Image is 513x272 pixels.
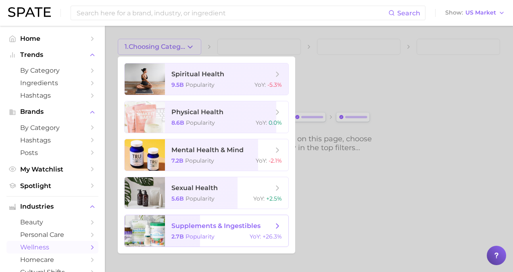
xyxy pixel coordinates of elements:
[8,7,51,17] img: SPATE
[256,157,267,164] span: YoY :
[6,253,98,266] a: homecare
[20,182,85,190] span: Spotlight
[20,136,85,144] span: Hashtags
[6,89,98,102] a: Hashtags
[186,195,215,202] span: Popularity
[171,146,244,154] span: mental health & mind
[20,243,85,251] span: wellness
[171,108,223,116] span: physical health
[20,79,85,87] span: Ingredients
[250,233,261,240] span: YoY :
[6,216,98,228] a: beauty
[171,70,224,78] span: spiritual health
[20,165,85,173] span: My Watchlist
[256,119,267,126] span: YoY :
[6,163,98,176] a: My Watchlist
[397,9,420,17] span: Search
[20,35,85,42] span: Home
[118,56,295,253] ul: 1.Choosing Category
[269,157,282,164] span: -2.1%
[6,106,98,118] button: Brands
[253,195,265,202] span: YoY :
[269,119,282,126] span: 0.0%
[20,203,85,210] span: Industries
[171,157,184,164] span: 7.2b
[20,231,85,239] span: personal care
[185,157,214,164] span: Popularity
[20,51,85,59] span: Trends
[443,8,507,18] button: ShowUS Market
[171,119,184,126] span: 8.6b
[186,119,215,126] span: Popularity
[171,184,218,192] span: sexual health
[20,92,85,99] span: Hashtags
[20,218,85,226] span: beauty
[267,81,282,88] span: -5.3%
[186,81,215,88] span: Popularity
[20,256,85,264] span: homecare
[6,49,98,61] button: Trends
[171,233,184,240] span: 2.7b
[20,108,85,115] span: Brands
[6,146,98,159] a: Posts
[6,228,98,241] a: personal care
[6,32,98,45] a: Home
[263,233,282,240] span: +26.3%
[445,10,463,15] span: Show
[6,64,98,77] a: by Category
[266,195,282,202] span: +2.5%
[186,233,215,240] span: Popularity
[171,222,261,230] span: supplements & ingestibles
[6,201,98,213] button: Industries
[6,134,98,146] a: Hashtags
[171,81,184,88] span: 9.5b
[20,124,85,132] span: by Category
[76,6,388,20] input: Search here for a brand, industry, or ingredient
[6,241,98,253] a: wellness
[20,149,85,157] span: Posts
[20,67,85,74] span: by Category
[171,195,184,202] span: 5.6b
[6,121,98,134] a: by Category
[465,10,496,15] span: US Market
[254,81,266,88] span: YoY :
[6,77,98,89] a: Ingredients
[6,180,98,192] a: Spotlight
